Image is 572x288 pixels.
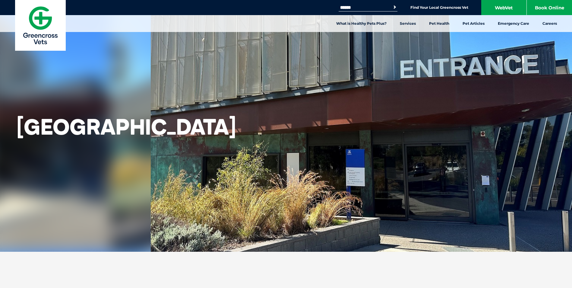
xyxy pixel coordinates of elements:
[392,4,398,10] button: Search
[536,15,564,32] a: Careers
[393,15,422,32] a: Services
[491,15,536,32] a: Emergency Care
[456,15,491,32] a: Pet Articles
[410,5,468,10] a: Find Your Local Greencross Vet
[17,114,236,140] h1: [GEOGRAPHIC_DATA]
[330,15,393,32] a: What is Healthy Pets Plus?
[422,15,456,32] a: Pet Health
